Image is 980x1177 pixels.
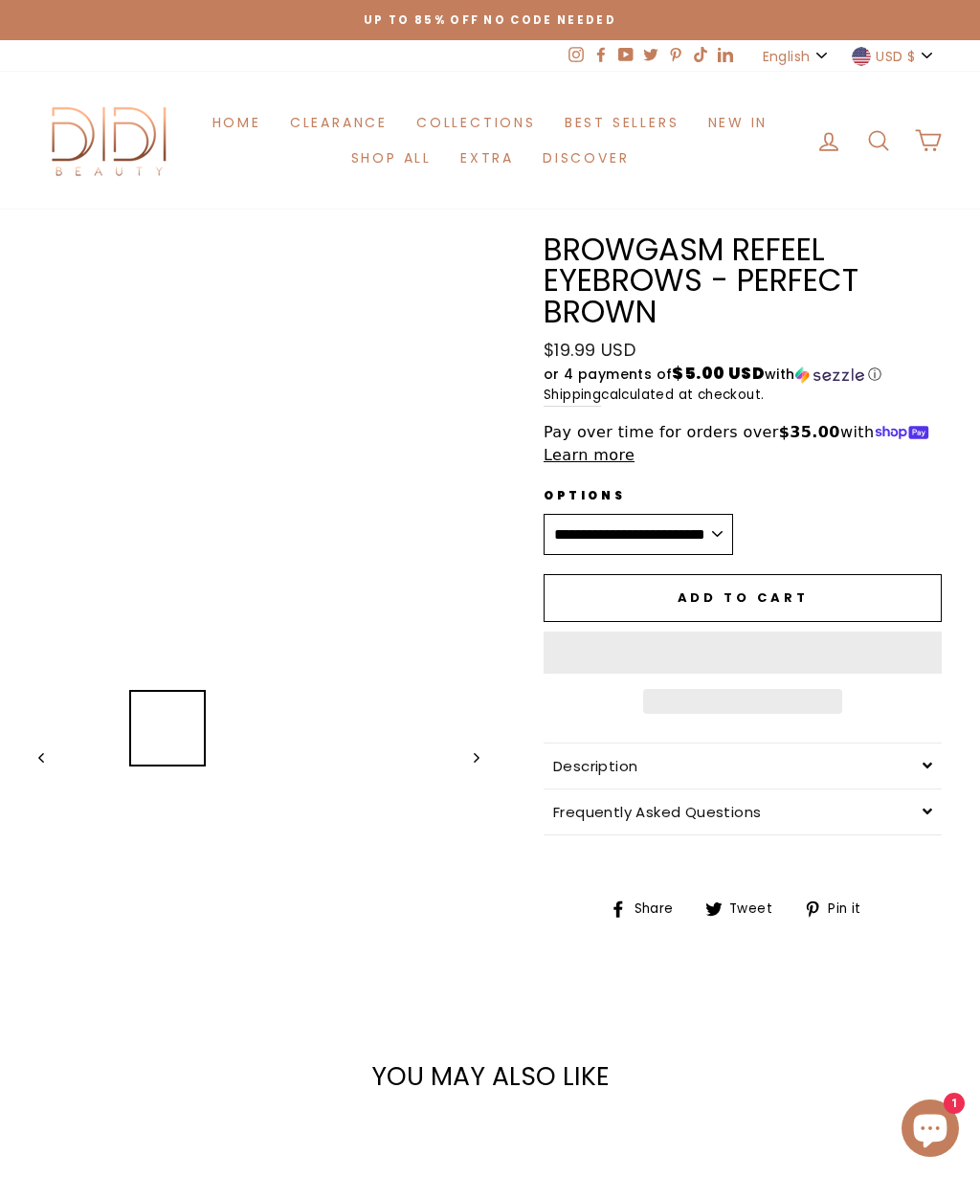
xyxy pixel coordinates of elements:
[38,690,62,823] button: Previous
[276,104,402,140] a: Clearance
[846,40,942,72] button: USD $
[544,365,942,385] div: or 4 payments of$5.00 USDwithSezzle Click to learn more about Sezzle
[402,104,550,140] a: Collections
[544,234,942,327] h1: Browgasm Refeel Eyebrows - Perfect Brown
[726,899,787,920] span: Tweet
[672,362,765,385] span: $5.00 USD
[544,574,942,622] button: Add to cart
[446,141,528,176] a: Extra
[553,802,761,822] span: Frequently Asked Questions
[876,46,915,67] span: USD $
[795,366,864,384] img: Sezzle
[544,338,635,362] span: $19.99 USD
[763,46,810,67] span: English
[896,1099,965,1162] inbox-online-store-chat: Shopify online store chat
[364,12,616,28] span: Up to 85% off NO CODE NEEDED
[544,365,942,385] div: or 4 payments of with
[553,756,637,776] span: Description
[544,385,942,407] small: calculated at checkout.
[678,588,809,607] span: Add to cart
[456,690,479,823] button: Next
[544,486,733,504] label: Options
[757,40,836,72] button: English
[198,104,276,140] a: Home
[38,1064,942,1090] h3: You may also like
[550,104,694,140] a: Best Sellers
[38,100,182,180] img: Didi Beauty Co.
[632,899,688,920] span: Share
[337,141,446,176] a: Shop All
[182,104,798,176] ul: Primary
[544,385,601,407] a: Shipping
[528,141,643,176] a: Discover
[825,899,875,920] span: Pin it
[694,104,783,140] a: New in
